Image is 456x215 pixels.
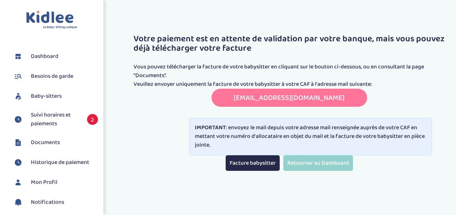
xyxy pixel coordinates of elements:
a: Mon Profil [13,177,98,188]
a: Dashboard [13,51,98,62]
img: babysitters.svg [13,91,24,102]
img: besoin.svg [13,71,24,82]
span: Mon Profil [31,178,57,187]
img: dashboard.svg [13,51,24,62]
a: Historique de paiement [13,157,98,168]
span: Suivi horaires et paiements [31,111,80,128]
span: Besoins de garde [31,72,73,81]
a: Baby-sitters [13,91,98,102]
h3: Votre paiement est en attente de validation par votre banque, mais vous pouvez déjà télécharger v... [133,34,445,54]
a: Notifications [13,197,98,208]
span: Notifications [31,198,64,207]
a: Retourner au Dashboard [283,155,353,171]
img: documents.svg [13,137,24,148]
img: profil.svg [13,177,24,188]
strong: IMPORTANT [195,123,226,132]
span: 2 [87,114,98,125]
a: Facture babysitter [226,155,280,171]
p: Vous pouvez télécharger la facture de votre babysitter en cliquant sur le bouton ci-dessous, ou e... [133,63,445,80]
div: : envoyez le mail depuis votre adresse mail renseignée auprès de votre CAF en mettant votre numér... [189,118,432,155]
a: Besoins de garde [13,71,98,82]
span: Baby-sitters [31,92,62,101]
img: suivihoraire.svg [13,157,24,168]
a: Suivi horaires et paiements 2 [13,111,98,128]
img: suivihoraire.svg [13,114,24,125]
img: logo.svg [26,11,77,29]
span: Documents [31,138,60,147]
a: [EMAIL_ADDRESS][DOMAIN_NAME] [234,92,345,104]
img: notification.svg [13,197,24,208]
a: Documents [13,137,98,148]
span: Dashboard [31,52,58,61]
span: Historique de paiement [31,158,89,167]
p: Veuillez envoyer uniquement la facture de votre babysitter à votre CAF à l'adresse mail suivante: [133,80,445,89]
